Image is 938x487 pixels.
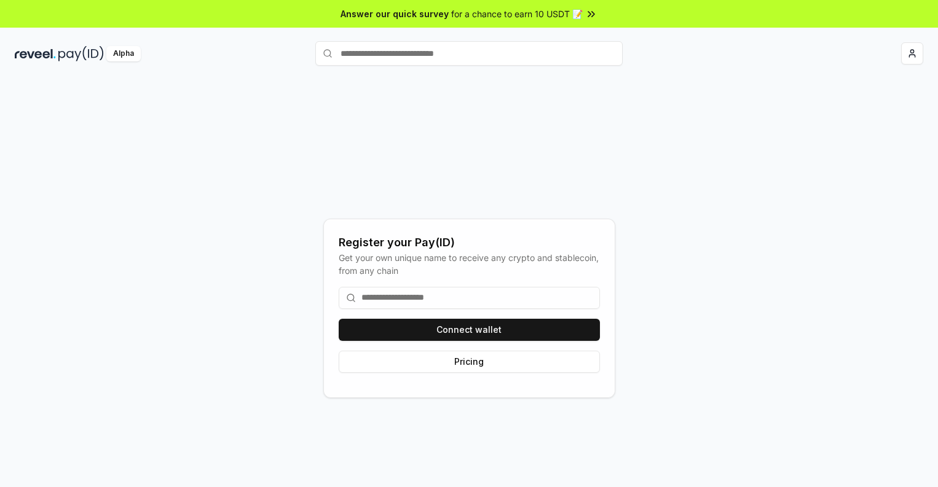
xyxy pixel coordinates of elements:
span: Answer our quick survey [341,7,449,20]
img: pay_id [58,46,104,61]
span: for a chance to earn 10 USDT 📝 [451,7,583,20]
div: Get your own unique name to receive any crypto and stablecoin, from any chain [339,251,600,277]
img: reveel_dark [15,46,56,61]
div: Alpha [106,46,141,61]
button: Pricing [339,351,600,373]
div: Register your Pay(ID) [339,234,600,251]
button: Connect wallet [339,319,600,341]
